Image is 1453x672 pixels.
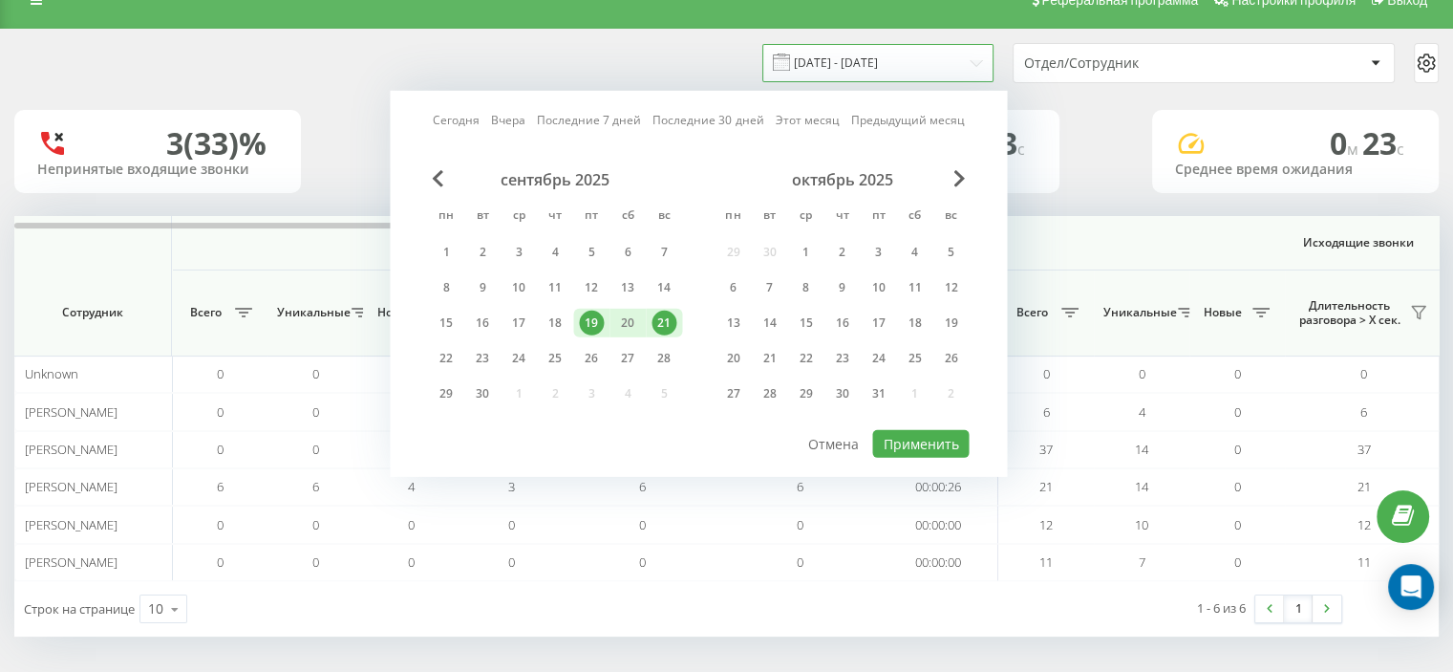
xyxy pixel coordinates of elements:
span: 0 [312,365,319,382]
button: Применить [872,430,969,458]
div: 5 [938,240,963,265]
div: пт 17 окт. 2025 г. [860,309,896,337]
div: 12 [579,275,604,300]
span: 12 [1039,516,1053,533]
span: 11 [1357,553,1371,571]
a: Вчера [491,111,525,129]
div: пт 3 окт. 2025 г. [860,238,896,267]
div: вс 5 окт. 2025 г. [932,238,969,267]
div: вт 21 окт. 2025 г. [751,344,787,373]
abbr: воскресенье [650,203,678,231]
div: 22 [434,346,459,371]
div: чт 11 сент. 2025 г. [537,273,573,302]
abbr: пятница [577,203,606,231]
span: 23 [1362,122,1404,163]
div: чт 18 сент. 2025 г. [537,309,573,337]
span: 7 [1139,553,1145,571]
div: пт 31 окт. 2025 г. [860,379,896,408]
div: 30 [829,381,854,406]
div: сентябрь 2025 [428,170,682,189]
div: 2 [829,240,854,265]
span: 0 [312,516,319,533]
div: вс 28 сент. 2025 г. [646,344,682,373]
div: пт 26 сент. 2025 г. [573,344,609,373]
div: 10 [865,275,890,300]
span: Всего [182,305,229,320]
span: 3 [508,478,515,495]
div: 29 [434,381,459,406]
abbr: четверг [827,203,856,231]
div: сб 20 сент. 2025 г. [609,309,646,337]
div: Open Intercom Messenger [1388,564,1434,610]
div: ср 29 окт. 2025 г. [787,379,823,408]
div: 21 [757,346,781,371]
div: 19 [938,311,963,336]
div: пт 5 сент. 2025 г. [573,238,609,267]
div: чт 2 окт. 2025 г. [823,238,860,267]
span: Unknown [25,365,78,382]
span: 0 [797,516,803,533]
span: 0 [217,365,224,382]
div: 30 [470,381,495,406]
div: чт 4 сент. 2025 г. [537,238,573,267]
a: Сегодня [433,111,480,129]
div: 15 [793,311,818,336]
div: 20 [615,311,640,336]
span: Уникальные [277,305,346,320]
div: пн 1 сент. 2025 г. [428,238,464,267]
div: чт 16 окт. 2025 г. [823,309,860,337]
div: вс 21 сент. 2025 г. [646,309,682,337]
div: ср 24 сент. 2025 г. [501,344,537,373]
span: Новые [1199,305,1247,320]
span: 6 [217,478,224,495]
div: пт 24 окт. 2025 г. [860,344,896,373]
div: 16 [829,311,854,336]
div: ср 8 окт. 2025 г. [787,273,823,302]
div: вс 7 сент. 2025 г. [646,238,682,267]
div: 9 [470,275,495,300]
div: 27 [720,381,745,406]
div: 15 [434,311,459,336]
div: ср 17 сент. 2025 г. [501,309,537,337]
span: Сотрудник [31,305,155,320]
div: 6 [615,240,640,265]
abbr: четверг [541,203,569,231]
a: Этот месяц [775,111,839,129]
div: 7 [652,240,676,265]
span: 11 [1039,553,1053,571]
span: Уникальные [1103,305,1172,320]
div: 4 [543,240,567,265]
span: 10 [1135,516,1148,533]
div: 9 [829,275,854,300]
span: [PERSON_NAME] [25,553,118,571]
div: чт 30 окт. 2025 г. [823,379,860,408]
span: 0 [408,553,415,571]
a: Последние 30 дней [652,111,763,129]
div: вт 9 сент. 2025 г. [464,273,501,302]
div: 28 [757,381,781,406]
div: 24 [865,346,890,371]
div: 10 [506,275,531,300]
div: пн 13 окт. 2025 г. [715,309,751,337]
div: чт 23 окт. 2025 г. [823,344,860,373]
span: 0 [1234,553,1241,571]
div: 3 [865,240,890,265]
div: вс 12 окт. 2025 г. [932,273,969,302]
div: вт 28 окт. 2025 г. [751,379,787,408]
div: 22 [793,346,818,371]
div: 23 [470,346,495,371]
div: 8 [793,275,818,300]
div: 17 [506,311,531,336]
div: 17 [865,311,890,336]
span: 0 [1234,365,1241,382]
a: Последние 7 дней [537,111,641,129]
td: 00:00:00 [879,544,998,581]
span: 21 [1039,478,1053,495]
span: 0 [508,553,515,571]
span: 0 [639,553,646,571]
span: 0 [1139,365,1145,382]
div: 20 [720,346,745,371]
span: 0 [217,403,224,421]
div: 25 [902,346,927,371]
span: [PERSON_NAME] [25,478,118,495]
